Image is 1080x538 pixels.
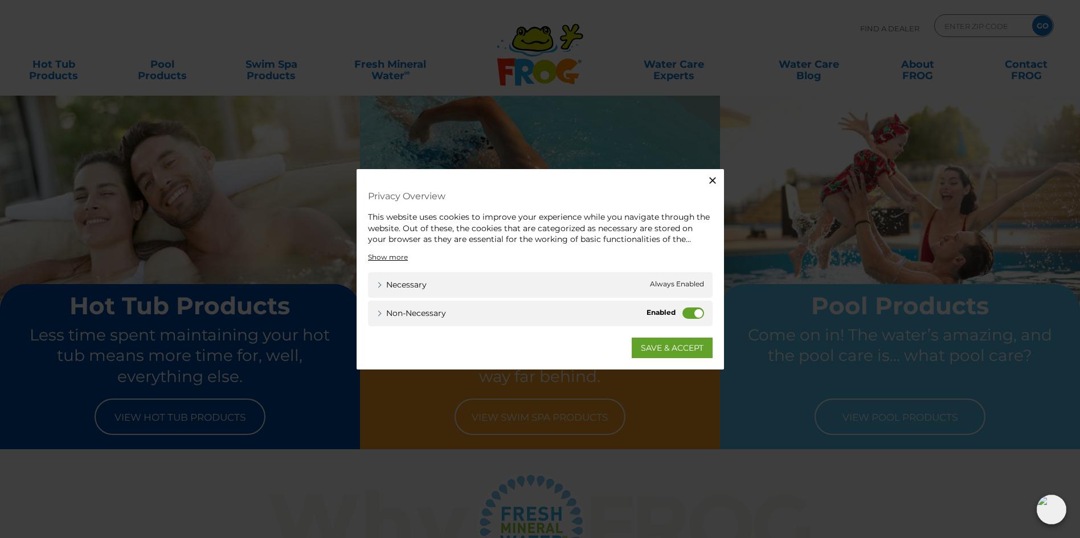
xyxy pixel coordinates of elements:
a: Non-necessary [377,307,446,319]
div: This website uses cookies to improve your experience while you navigate through the website. Out ... [368,212,713,245]
a: Show more [368,252,408,262]
h4: Privacy Overview [368,186,713,206]
img: openIcon [1037,495,1066,524]
span: Always Enabled [650,278,704,290]
a: SAVE & ACCEPT [632,337,713,358]
a: Necessary [377,278,427,290]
